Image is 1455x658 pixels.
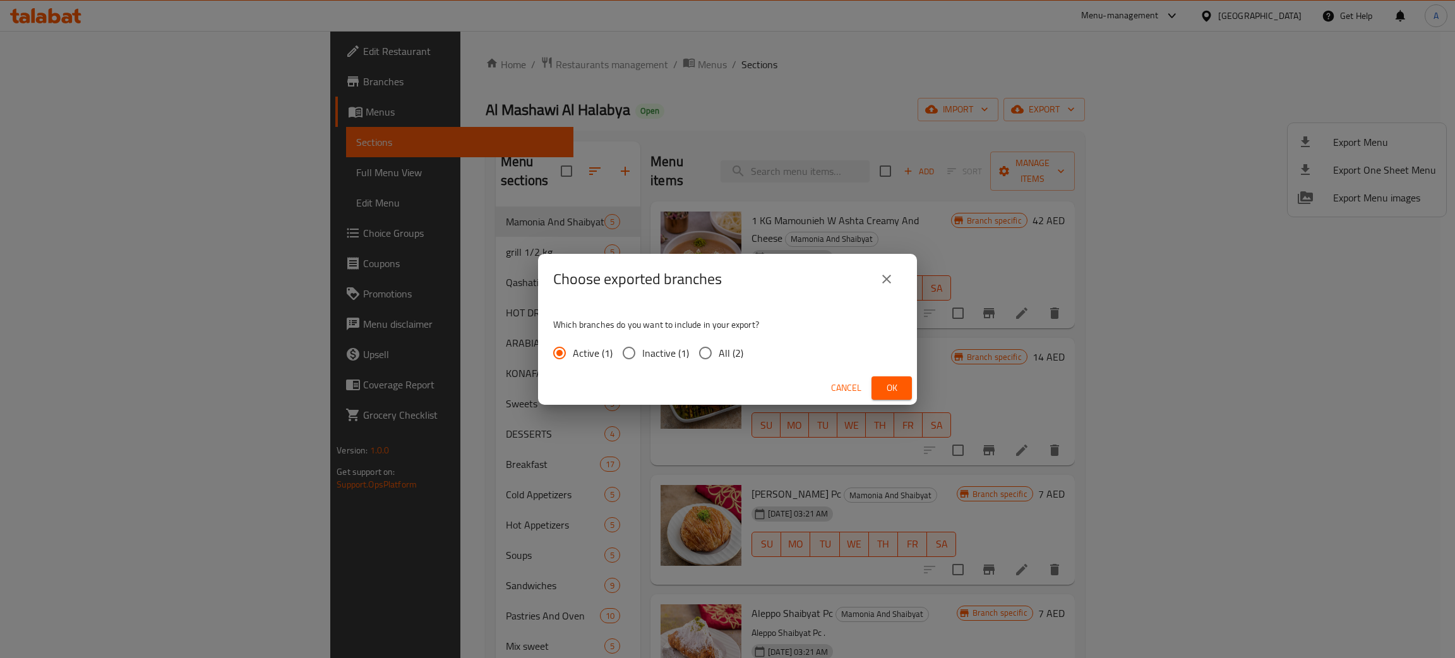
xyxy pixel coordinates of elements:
[719,345,743,361] span: All (2)
[826,376,866,400] button: Cancel
[871,264,902,294] button: close
[553,269,722,289] h2: Choose exported branches
[642,345,689,361] span: Inactive (1)
[831,380,861,396] span: Cancel
[882,380,902,396] span: Ok
[573,345,613,361] span: Active (1)
[871,376,912,400] button: Ok
[553,318,902,331] p: Which branches do you want to include in your export?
